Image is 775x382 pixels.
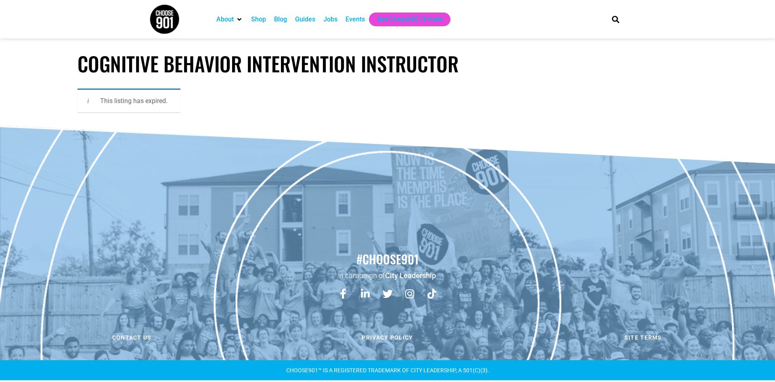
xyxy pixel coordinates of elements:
[609,13,622,26] div: Search
[624,335,662,340] span: Site Terms
[4,251,771,268] h2: #choose901
[251,15,266,24] a: Shop
[262,329,513,346] a: Privacy Policy
[6,329,258,346] a: Contact us
[216,15,234,24] a: About
[385,271,436,280] a: City Leadership
[274,15,287,24] a: Blog
[295,15,315,24] a: Guides
[517,329,769,346] a: Site Terms
[377,15,442,24] a: Get Choose901 Emails
[4,270,771,281] p: a campaign of
[362,335,413,340] span: Privacy Policy
[77,89,180,112] div: This listing has expired.
[149,367,626,373] div: CHOOSE901™ is a registered TRADEMARK OF CITY LEADERSHIP, A 501(C)(3).
[112,335,152,340] span: Contact us
[212,13,598,26] nav: Main nav
[212,13,247,26] div: About
[323,15,337,24] a: Jobs
[346,15,365,24] a: Events
[77,52,697,76] h1: Cognitive Behavior Intervention Instructor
